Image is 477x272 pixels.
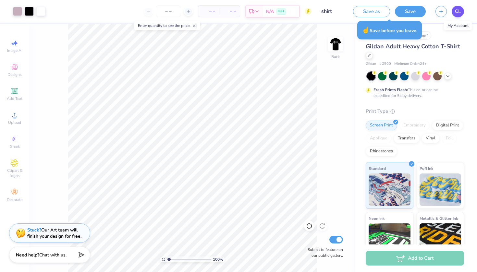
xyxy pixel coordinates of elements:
div: Digital Print [432,121,463,130]
span: FREE [278,9,285,14]
div: Print Type [366,108,464,115]
div: Transfers [394,134,420,143]
span: – – [202,8,215,15]
span: N/A [266,8,274,15]
input: Untitled Design [316,5,348,18]
button: Save as [353,6,390,17]
span: Neon Ink [369,215,385,222]
div: Enter quantity to see the price. [134,21,200,30]
div: Embroidery [399,121,430,130]
div: Applique [366,134,392,143]
div: Back [331,54,340,60]
input: – – [156,6,181,17]
div: Rhinestones [366,147,397,156]
span: Decorate [7,197,22,202]
span: ☝️ [362,26,370,34]
span: Gildan Adult Heavy Cotton T-Shirt [366,42,460,50]
strong: Stuck? [27,227,41,233]
span: Designs [7,72,22,77]
span: Standard [369,165,386,172]
img: Standard [369,173,410,206]
label: Submit to feature on our public gallery. [304,247,343,258]
button: Save [395,6,426,17]
div: Screen Print [366,121,397,130]
span: Chat with us. [39,252,67,258]
a: CL [452,6,464,17]
div: Vinyl [422,134,440,143]
div: Our Art team will finish your design for free. [27,227,81,239]
span: Add Text [7,96,22,101]
img: Metallic & Glitter Ink [420,223,461,256]
span: Clipart & logos [3,168,26,178]
div: Save before you leave. [357,21,422,40]
span: Gildan [366,61,376,67]
img: Puff Ink [420,173,461,206]
div: My Account [444,21,472,30]
div: Foil [442,134,457,143]
span: Greek [10,144,20,149]
img: Neon Ink [369,223,410,256]
span: # G500 [379,61,391,67]
span: Upload [8,120,21,125]
div: This color can be expedited for 5 day delivery. [373,87,453,99]
span: Minimum Order: 24 + [394,61,427,67]
span: Image AI [7,48,22,53]
span: – – [223,8,236,15]
span: Puff Ink [420,165,433,172]
strong: Need help? [16,252,39,258]
span: 100 % [213,256,223,262]
strong: Fresh Prints Flash: [373,87,408,92]
span: CL [455,8,461,15]
span: Metallic & Glitter Ink [420,215,458,222]
img: Back [329,38,342,51]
